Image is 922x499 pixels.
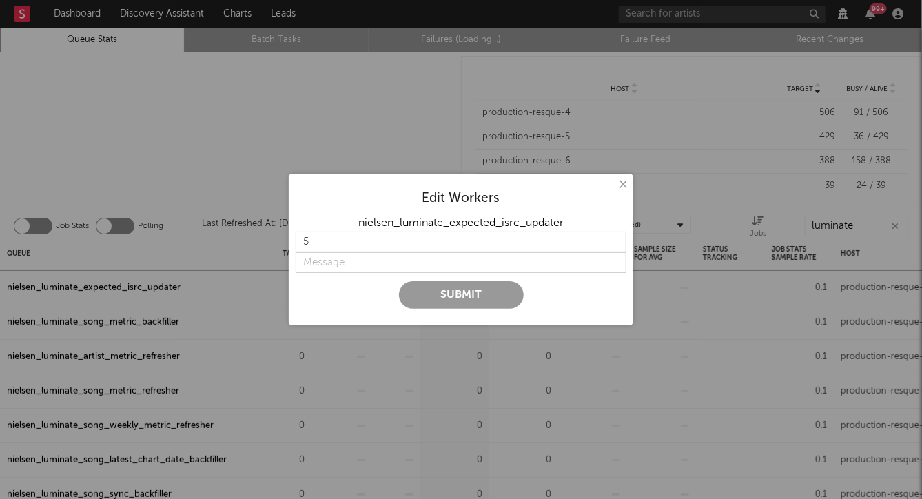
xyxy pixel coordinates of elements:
button: × [615,177,630,192]
input: Target [296,232,626,252]
div: Edit Workers [296,190,626,207]
button: Submit [399,281,524,309]
div: nielsen_luminate_expected_isrc_updater [296,215,626,232]
input: Message [296,252,626,273]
